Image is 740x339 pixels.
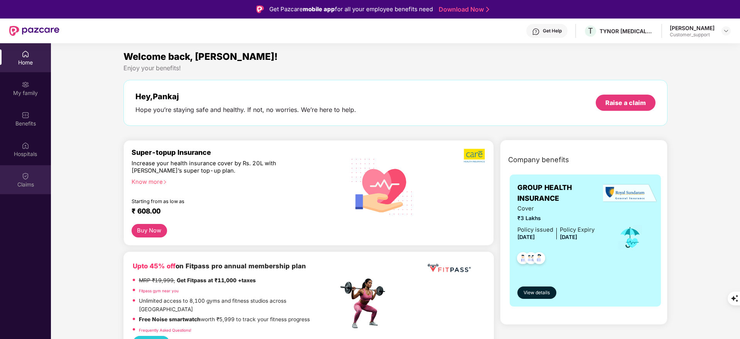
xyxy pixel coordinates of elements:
[514,250,532,269] img: svg+xml;base64,PHN2ZyB4bWxucz0iaHR0cDovL3d3dy53My5vcmcvMjAwMC9zdmciIHdpZHRoPSI0OC45NDMiIGhlaWdodD...
[723,28,729,34] img: svg+xml;base64,PHN2ZyBpZD0iRHJvcGRvd24tMzJ4MzIiIHhtbG5zPSJodHRwOi8vd3d3LnczLm9yZy8yMDAwL3N2ZyIgd2...
[600,27,654,35] div: TYNOR [MEDICAL_DATA] PVT LTD (Family [MEDICAL_DATA]))
[670,24,715,32] div: [PERSON_NAME]
[605,98,646,107] div: Raise a claim
[618,225,643,250] img: icon
[132,148,338,156] div: Super-topup Insurance
[560,225,595,234] div: Policy Expiry
[135,92,356,101] div: Hey, Pankaj
[508,154,569,165] span: Company benefits
[524,289,550,297] span: View details
[139,277,175,283] del: MRP ₹19,999,
[132,224,167,237] button: Buy Now
[132,198,306,204] div: Starting from as low as
[123,51,278,62] span: Welcome back, [PERSON_NAME]!
[517,214,595,223] span: ₹3 Lakhs
[22,111,29,119] img: svg+xml;base64,PHN2ZyBpZD0iQmVuZWZpdHMiIHhtbG5zPSJodHRwOi8vd3d3LnczLm9yZy8yMDAwL3N2ZyIgd2lkdGg9Ij...
[139,328,191,332] a: Frequently Asked Questions!
[522,250,541,269] img: svg+xml;base64,PHN2ZyB4bWxucz0iaHR0cDovL3d3dy53My5vcmcvMjAwMC9zdmciIHdpZHRoPSI0OC45MTUiIGhlaWdodD...
[22,142,29,149] img: svg+xml;base64,PHN2ZyBpZD0iSG9zcGl0YWxzIiB4bWxucz0iaHR0cDovL3d3dy53My5vcmcvMjAwMC9zdmciIHdpZHRoPS...
[139,315,310,324] p: worth ₹5,999 to track your fitness progress
[123,64,668,72] div: Enjoy your benefits!
[139,297,338,314] p: Unlimited access to 8,100 gyms and fitness studios across [GEOGRAPHIC_DATA]
[530,250,549,269] img: svg+xml;base64,PHN2ZyB4bWxucz0iaHR0cDovL3d3dy53My5vcmcvMjAwMC9zdmciIHdpZHRoPSI0OC45NDMiIGhlaWdodD...
[9,26,59,36] img: New Pazcare Logo
[135,106,356,114] div: Hope you’re staying safe and healthy. If not, no worries. We’re here to help.
[603,184,657,203] img: insurerLogo
[133,262,176,270] b: Upto 45% off
[22,81,29,88] img: svg+xml;base64,PHN2ZyB3aWR0aD0iMjAiIGhlaWdodD0iMjAiIHZpZXdCb3g9IjAgMCAyMCAyMCIgZmlsbD0ibm9uZSIgeG...
[345,149,419,224] img: svg+xml;base64,PHN2ZyB4bWxucz0iaHR0cDovL3d3dy53My5vcmcvMjAwMC9zdmciIHhtbG5zOnhsaW5rPSJodHRwOi8vd3...
[139,288,179,293] a: Fitpass gym near you
[132,178,334,184] div: Know more
[22,172,29,180] img: svg+xml;base64,PHN2ZyBpZD0iQ2xhaW0iIHhtbG5zPSJodHRwOi8vd3d3LnczLm9yZy8yMDAwL3N2ZyIgd2lkdGg9IjIwIi...
[303,5,335,13] strong: mobile app
[517,204,595,213] span: Cover
[517,225,553,234] div: Policy issued
[532,28,540,36] img: svg+xml;base64,PHN2ZyBpZD0iSGVscC0zMngzMiIgeG1sbnM9Imh0dHA6Ly93d3cudzMub3JnLzIwMDAvc3ZnIiB3aWR0aD...
[439,5,487,14] a: Download Now
[338,276,392,331] img: fpp.png
[269,5,433,14] div: Get Pazcare for all your employee benefits need
[464,148,486,163] img: b5dec4f62d2307b9de63beb79f102df3.png
[560,234,577,240] span: [DATE]
[517,182,607,204] span: GROUP HEALTH INSURANCE
[543,28,562,34] div: Get Help
[256,5,264,13] img: Logo
[588,26,593,36] span: T
[139,316,201,322] strong: Free Noise smartwatch
[163,180,167,184] span: right
[22,50,29,58] img: svg+xml;base64,PHN2ZyBpZD0iSG9tZSIgeG1sbnM9Imh0dHA6Ly93d3cudzMub3JnLzIwMDAvc3ZnIiB3aWR0aD0iMjAiIG...
[133,262,306,270] b: on Fitpass pro annual membership plan
[517,286,556,299] button: View details
[426,261,472,275] img: fppp.png
[132,207,331,216] div: ₹ 608.00
[670,32,715,38] div: Customer_support
[132,160,305,175] div: Increase your health insurance cover by Rs. 20L with [PERSON_NAME]’s super top-up plan.
[517,234,535,240] span: [DATE]
[486,5,489,14] img: Stroke
[177,277,256,283] strong: Get Fitpass at ₹11,000 +taxes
